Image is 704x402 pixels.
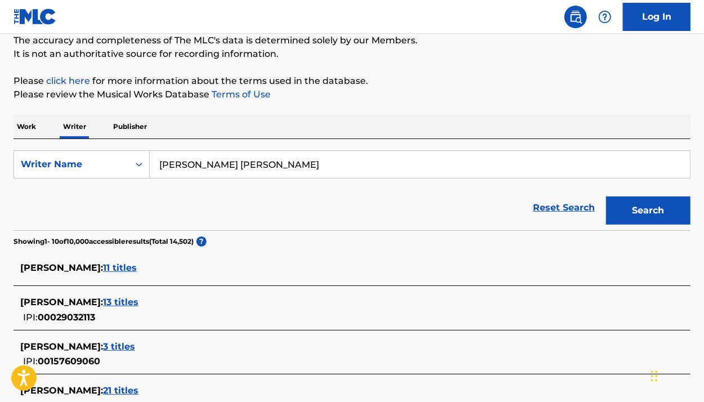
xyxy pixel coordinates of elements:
div: Drag [651,359,658,393]
a: Terms of Use [209,89,271,100]
span: 11 titles [103,262,137,273]
a: Log In [623,3,690,31]
span: 00157609060 [38,356,100,367]
span: 3 titles [103,341,135,352]
p: Work [14,115,39,139]
span: 00029032113 [38,312,95,323]
img: MLC Logo [14,8,57,25]
p: Writer [60,115,89,139]
form: Search Form [14,150,690,230]
span: IPI: [23,356,38,367]
span: [PERSON_NAME] : [20,297,103,307]
p: Please for more information about the terms used in the database. [14,74,690,88]
a: click here [46,75,90,86]
span: IPI: [23,312,38,323]
button: Search [606,196,690,225]
span: [PERSON_NAME] : [20,385,103,396]
div: Help [594,6,616,28]
span: 21 titles [103,385,138,396]
a: Public Search [564,6,587,28]
p: Please review the Musical Works Database [14,88,690,101]
p: Publisher [110,115,150,139]
div: Writer Name [21,158,122,171]
p: It is not an authoritative source for recording information. [14,47,690,61]
a: Reset Search [527,195,600,220]
iframe: Chat Widget [648,348,704,402]
span: [PERSON_NAME] : [20,262,103,273]
span: [PERSON_NAME] : [20,341,103,352]
span: 13 titles [103,297,138,307]
p: Showing 1 - 10 of 10,000 accessible results (Total 14,502 ) [14,236,194,247]
p: The accuracy and completeness of The MLC's data is determined solely by our Members. [14,34,690,47]
span: ? [196,236,207,247]
img: help [598,10,612,24]
img: search [569,10,582,24]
